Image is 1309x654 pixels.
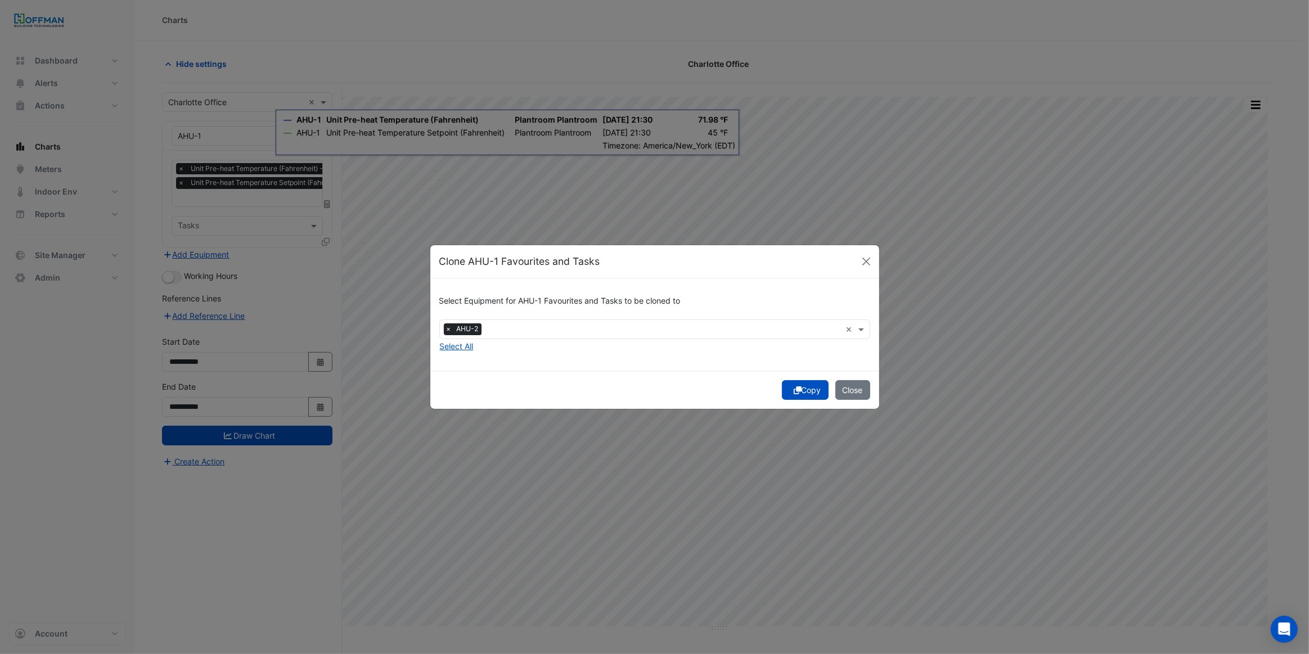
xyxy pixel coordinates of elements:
button: Close [858,253,875,270]
span: AHU-2 [454,323,482,335]
span: Clear [846,323,856,335]
button: Close [835,380,870,400]
h5: Clone AHU-1 Favourites and Tasks [439,254,600,269]
div: Open Intercom Messenger [1271,616,1298,643]
button: Copy [782,380,829,400]
button: Select All [439,340,474,353]
h6: Select Equipment for AHU-1 Favourites and Tasks to be cloned to [439,296,870,306]
span: × [444,323,454,335]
